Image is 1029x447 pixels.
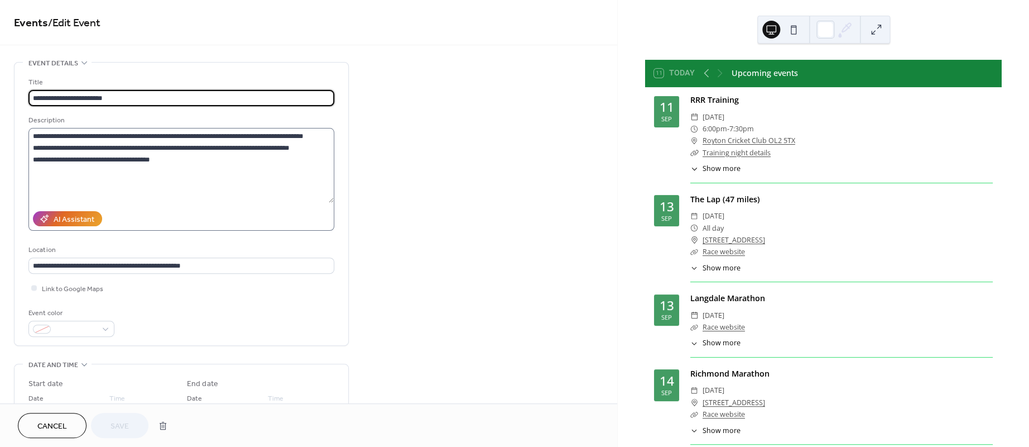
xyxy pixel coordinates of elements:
[690,222,698,234] div: ​
[732,67,798,79] div: Upcoming events
[660,299,674,312] div: 13
[109,393,125,405] span: Time
[703,164,741,174] span: Show more
[690,338,698,349] div: ​
[660,375,674,388] div: 14
[28,244,332,256] div: Location
[268,393,283,405] span: Time
[690,293,765,303] a: Langdale Marathon
[703,263,741,274] span: Show more
[28,393,44,405] span: Date
[28,77,332,88] div: Title
[727,123,729,135] span: -
[690,147,698,159] div: ​
[18,413,86,438] button: Cancel
[703,222,724,234] span: All day
[690,321,698,333] div: ​
[703,426,741,436] span: Show more
[703,384,724,396] span: [DATE]
[703,310,724,321] span: [DATE]
[690,310,698,321] div: ​
[703,234,765,246] a: [STREET_ADDRESS]
[703,397,765,408] a: [STREET_ADDRESS]
[703,135,795,146] a: Royton Cricket Club OL2 5TX
[690,234,698,246] div: ​
[690,338,741,349] button: ​Show more
[690,426,698,436] div: ​
[28,359,78,371] span: Date and time
[703,338,741,349] span: Show more
[703,210,724,222] span: [DATE]
[690,384,698,396] div: ​
[661,389,672,396] div: Sep
[660,101,674,114] div: 11
[703,123,727,135] span: 6:00pm
[14,12,48,34] a: Events
[28,58,78,69] span: Event details
[729,123,754,135] span: 7:30pm
[703,247,745,256] a: Race website
[690,164,741,174] button: ​Show more
[187,378,218,390] div: End date
[690,210,698,222] div: ​
[690,246,698,258] div: ​
[690,111,698,123] div: ​
[48,12,100,34] span: / Edit Event
[703,410,745,419] a: Race website
[187,393,202,405] span: Date
[690,164,698,174] div: ​
[28,307,112,319] div: Event color
[54,214,94,226] div: AI Assistant
[28,115,332,126] div: Description
[690,408,698,420] div: ​
[703,148,771,158] a: Training night details
[28,378,63,390] div: Start date
[690,426,741,436] button: ​Show more
[690,263,741,274] button: ​Show more
[661,116,672,122] div: Sep
[690,135,698,146] div: ​
[690,194,760,205] a: The Lap (47 miles)
[690,123,698,135] div: ​
[661,215,672,221] div: Sep
[690,368,770,379] a: Richmond Marathon
[703,111,724,123] span: [DATE]
[37,421,67,432] span: Cancel
[690,263,698,274] div: ​
[42,283,103,295] span: Link to Google Maps
[660,201,674,213] div: 13
[661,314,672,320] div: Sep
[33,211,102,226] button: AI Assistant
[690,397,698,408] div: ​
[690,94,739,105] a: RRR Training
[703,322,745,332] a: Race website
